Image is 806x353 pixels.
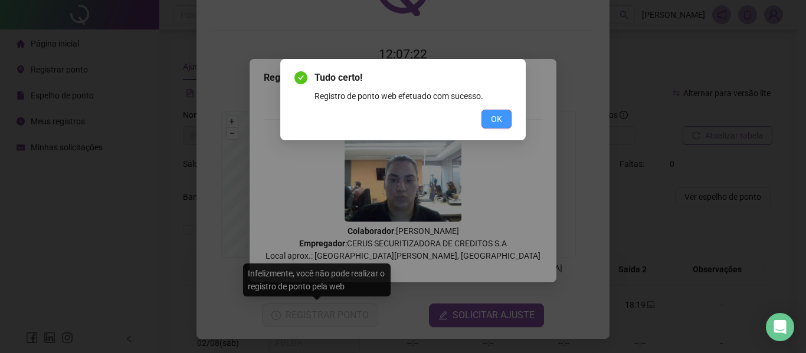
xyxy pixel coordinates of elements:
[314,71,512,85] span: Tudo certo!
[491,113,502,126] span: OK
[314,90,512,103] div: Registro de ponto web efetuado com sucesso.
[481,110,512,128] button: OK
[766,313,794,341] div: Open Intercom Messenger
[294,71,307,84] span: check-circle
